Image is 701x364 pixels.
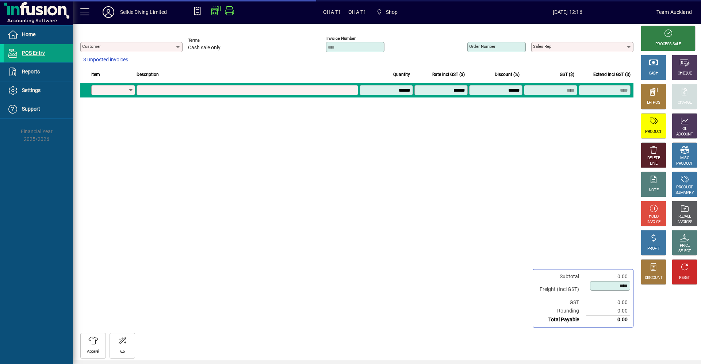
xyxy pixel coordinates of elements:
div: EFTPOS [647,100,660,106]
span: Home [22,31,35,37]
div: INVOICE [647,219,660,225]
a: Reports [4,63,73,81]
div: DELETE [647,156,660,161]
span: Discount (%) [495,70,520,78]
span: Description [137,70,159,78]
button: 3 unposted invoices [80,53,131,66]
mat-label: Customer [82,44,101,49]
span: Shop [374,5,401,19]
div: HOLD [649,214,658,219]
mat-label: Sales rep [533,44,551,49]
div: RECALL [678,214,691,219]
div: PRODUCT [676,161,693,166]
td: GST [536,298,586,307]
div: Team Auckland [656,6,692,18]
span: 3 unposted invoices [83,56,128,64]
div: SELECT [678,249,691,254]
div: LINE [650,161,657,166]
span: Support [22,106,40,112]
span: Cash sale only [188,45,221,51]
td: 0.00 [586,307,630,315]
span: Terms [188,38,232,43]
td: 0.00 [586,298,630,307]
td: 0.00 [586,272,630,281]
span: OHA T1 [323,6,341,18]
td: Freight (Incl GST) [536,281,586,298]
td: 0.00 [586,315,630,324]
span: Rate incl GST ($) [432,70,465,78]
span: Reports [22,69,40,74]
div: PROFIT [647,246,660,252]
div: PRICE [680,243,690,249]
a: Home [4,26,73,44]
span: Settings [22,87,41,93]
div: PRODUCT [645,129,662,135]
div: CHEQUE [678,71,692,76]
div: MISC [680,156,689,161]
div: RESET [679,275,690,281]
div: Selkie Diving Limited [120,6,167,18]
button: Profile [97,5,120,19]
div: GL [682,126,687,132]
span: OHA T1 [348,6,366,18]
td: Subtotal [536,272,586,281]
a: Settings [4,81,73,100]
div: PRODUCT [676,185,693,190]
div: ACCOUNT [676,132,693,137]
mat-label: Invoice number [326,36,356,41]
span: Quantity [393,70,410,78]
div: CASH [649,71,658,76]
span: [DATE] 12:16 [479,6,656,18]
td: Total Payable [536,315,586,324]
div: NOTE [649,188,658,193]
span: POS Entry [22,50,45,56]
span: Extend incl GST ($) [593,70,631,78]
span: GST ($) [560,70,574,78]
div: DISCOUNT [645,275,662,281]
div: SUMMARY [675,190,694,196]
td: Rounding [536,307,586,315]
mat-label: Order number [469,44,495,49]
span: Shop [386,6,398,18]
div: Apparel [87,349,99,355]
div: INVOICES [677,219,692,225]
div: CHARGE [678,100,692,106]
div: PROCESS SALE [655,42,681,47]
div: 6.5 [120,349,125,355]
a: Support [4,100,73,118]
span: Item [91,70,100,78]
